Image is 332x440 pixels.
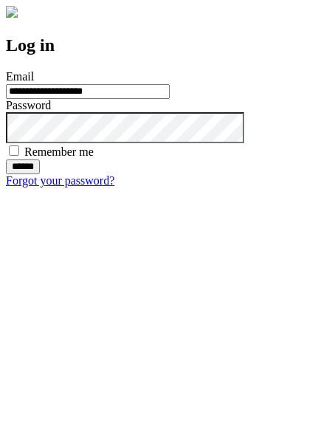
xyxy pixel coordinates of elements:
a: Forgot your password? [6,174,114,187]
img: logo-4e3dc11c47720685a147b03b5a06dd966a58ff35d612b21f08c02c0306f2b779.png [6,6,18,18]
h2: Log in [6,35,326,55]
label: Email [6,70,34,83]
label: Remember me [24,145,94,158]
label: Password [6,99,51,111]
